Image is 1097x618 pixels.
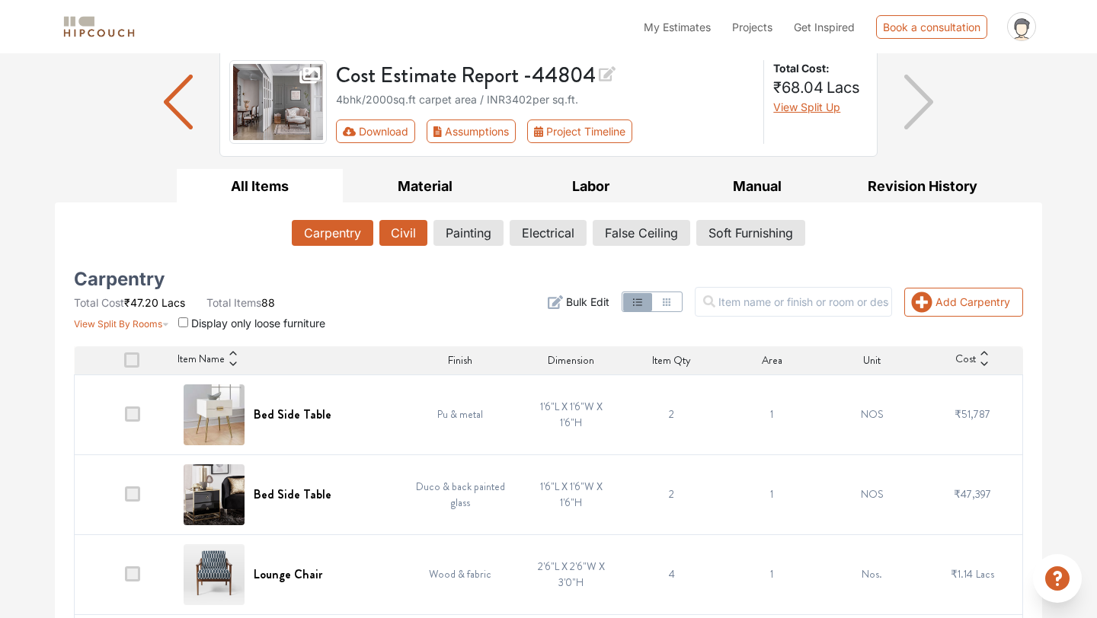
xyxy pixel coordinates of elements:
h6: Bed Side Table [254,487,331,502]
span: Finish [448,352,472,368]
span: Lacs [827,78,860,97]
span: View Split Up [773,100,840,113]
button: Project Timeline [527,119,632,143]
td: Pu & metal [399,374,521,454]
span: Area [762,352,782,368]
td: NOS [822,454,923,534]
h6: Bed Side Table [254,407,331,422]
button: View Split By Rooms [74,311,169,331]
td: 4 [622,534,722,614]
img: Bed Side Table [184,464,245,525]
input: Item name or finish or room or description [695,287,892,317]
span: My Estimates [644,21,711,33]
button: Revision History [840,169,1006,203]
span: Total Items [206,296,261,309]
span: Item Qty [652,352,691,368]
td: 2 [622,374,722,454]
img: gallery [229,60,327,144]
strong: Total Cost: [773,60,865,76]
button: View Split Up [773,99,840,115]
td: Wood & fabric [399,534,521,614]
span: Display only loose furniture [191,317,325,330]
span: Lacs [162,296,185,309]
button: Download [336,119,416,143]
span: Bulk Edit [566,294,609,310]
span: ₹51,787 [955,406,990,422]
img: arrow right [904,75,934,129]
button: Soft Furnishing [696,220,805,246]
td: Duco & back painted glass [399,454,521,534]
button: Bulk Edit [548,294,609,310]
span: Total Cost [74,296,124,309]
div: Toolbar with button groups [336,119,755,143]
span: Unit [863,352,881,368]
h6: Lounge Chair [254,567,322,581]
span: Lacs [976,566,994,581]
span: Get Inspired [794,21,855,33]
img: arrow left [164,75,193,129]
div: 4bhk / 2000 sq.ft carpet area / INR 3402 per sq.ft. [336,91,755,107]
button: Electrical [510,220,587,246]
h5: Carpentry [74,273,165,285]
span: ₹68.04 [773,78,824,97]
button: Carpentry [292,220,373,246]
td: 1'6"L X 1'6"W X 1'6"H [521,374,622,454]
img: logo-horizontal.svg [61,14,137,40]
td: 2'6"L X 2'6"W X 3'0"H [521,534,622,614]
button: Painting [433,220,504,246]
span: Projects [732,21,772,33]
h3: Cost Estimate Report - 44804 [336,60,755,88]
button: Manual [674,169,840,203]
td: 1 [721,534,822,614]
div: First group [336,119,644,143]
td: 1'6"L X 1'6"W X 1'6"H [521,454,622,534]
li: 88 [206,295,275,311]
button: All Items [177,169,343,203]
div: Book a consultation [876,15,987,39]
span: View Split By Rooms [74,318,162,330]
img: Bed Side Table [184,384,245,445]
td: 1 [721,454,822,534]
span: ₹47,397 [954,486,991,502]
button: Civil [379,220,427,246]
span: Item Name [178,351,225,369]
button: Add Carpentry [904,288,1023,317]
span: ₹47.20 [124,296,158,309]
td: NOS [822,374,923,454]
td: Nos. [822,534,923,614]
span: Cost [955,351,976,369]
button: Labor [508,169,674,203]
td: 1 [721,374,822,454]
button: Material [343,169,509,203]
td: 2 [622,454,722,534]
span: ₹1.14 [951,566,973,581]
button: Assumptions [427,119,516,143]
button: False Ceiling [593,220,690,246]
img: Lounge Chair [184,544,245,605]
span: Dimension [548,352,594,368]
span: logo-horizontal.svg [61,10,137,44]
